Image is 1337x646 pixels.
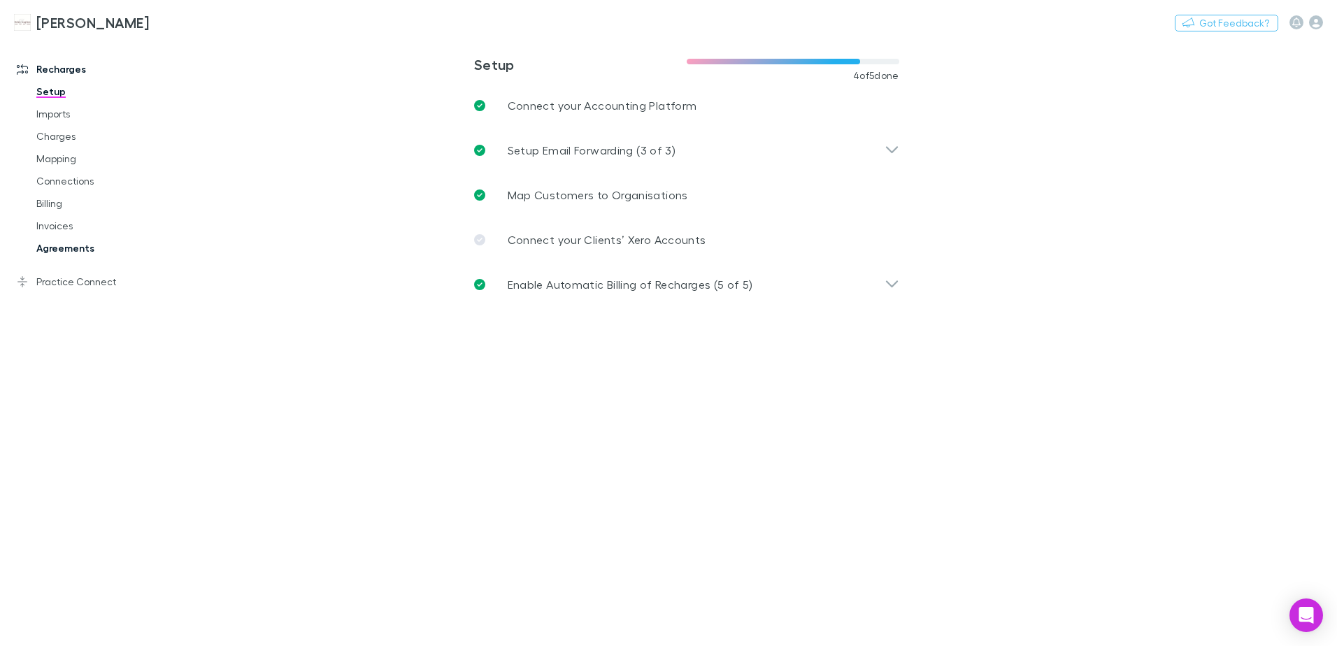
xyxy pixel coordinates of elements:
a: Charges [22,125,189,148]
a: Connections [22,170,189,192]
button: Got Feedback? [1175,15,1278,31]
p: Connect your Clients’ Xero Accounts [508,231,706,248]
a: Connect your Accounting Platform [463,83,910,128]
div: Enable Automatic Billing of Recharges (5 of 5) [463,262,910,307]
a: Mapping [22,148,189,170]
a: [PERSON_NAME] [6,6,157,39]
a: Recharges [3,58,189,80]
p: Map Customers to Organisations [508,187,688,203]
img: Hales Douglass's Logo [14,14,31,31]
a: Billing [22,192,189,215]
p: Enable Automatic Billing of Recharges (5 of 5) [508,276,753,293]
p: Connect your Accounting Platform [508,97,697,114]
a: Agreements [22,237,189,259]
a: Setup [22,80,189,103]
h3: Setup [474,56,687,73]
a: Connect your Clients’ Xero Accounts [463,217,910,262]
a: Map Customers to Organisations [463,173,910,217]
p: Setup Email Forwarding (3 of 3) [508,142,675,159]
div: Open Intercom Messenger [1289,598,1323,632]
a: Practice Connect [3,271,189,293]
a: Imports [22,103,189,125]
a: Invoices [22,215,189,237]
div: Setup Email Forwarding (3 of 3) [463,128,910,173]
h3: [PERSON_NAME] [36,14,149,31]
span: 4 of 5 done [853,70,899,81]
